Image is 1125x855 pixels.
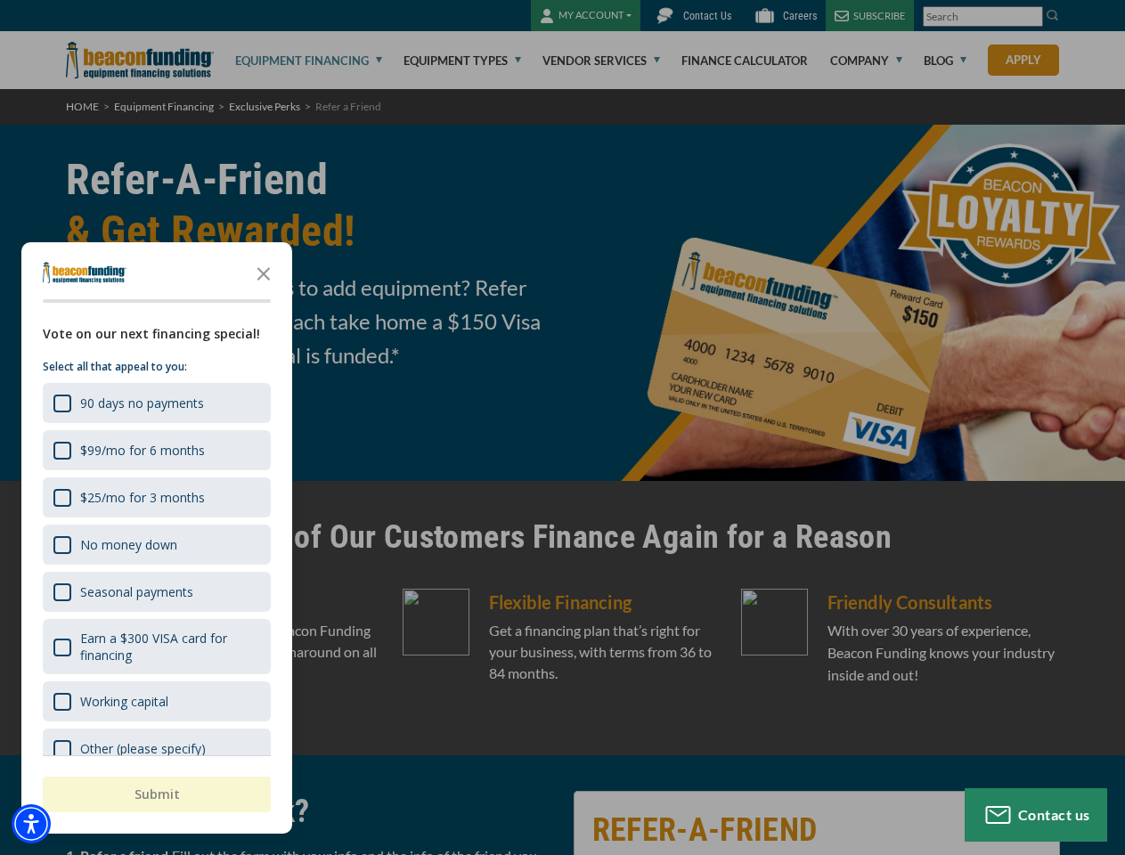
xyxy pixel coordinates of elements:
div: Seasonal payments [43,572,271,612]
div: Earn a $300 VISA card for financing [43,619,271,674]
div: Survey [21,242,292,834]
button: Close the survey [246,255,281,290]
div: $25/mo for 3 months [43,477,271,517]
div: 90 days no payments [80,395,204,411]
div: $99/mo for 6 months [80,442,205,459]
div: $25/mo for 3 months [80,489,205,506]
div: Accessibility Menu [12,804,51,843]
button: Submit [43,777,271,812]
img: Company logo [43,262,126,283]
button: Contact us [965,788,1107,842]
p: Select all that appeal to you: [43,358,271,376]
div: Other (please specify) [80,740,206,757]
div: Working capital [80,693,168,710]
div: $99/mo for 6 months [43,430,271,470]
div: Working capital [43,681,271,721]
div: No money down [43,525,271,565]
div: 90 days no payments [43,383,271,423]
div: Seasonal payments [80,583,193,600]
div: Other (please specify) [43,729,271,769]
div: Earn a $300 VISA card for financing [80,630,260,664]
div: Vote on our next financing special! [43,324,271,344]
div: No money down [80,536,177,553]
span: Contact us [1018,806,1090,823]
